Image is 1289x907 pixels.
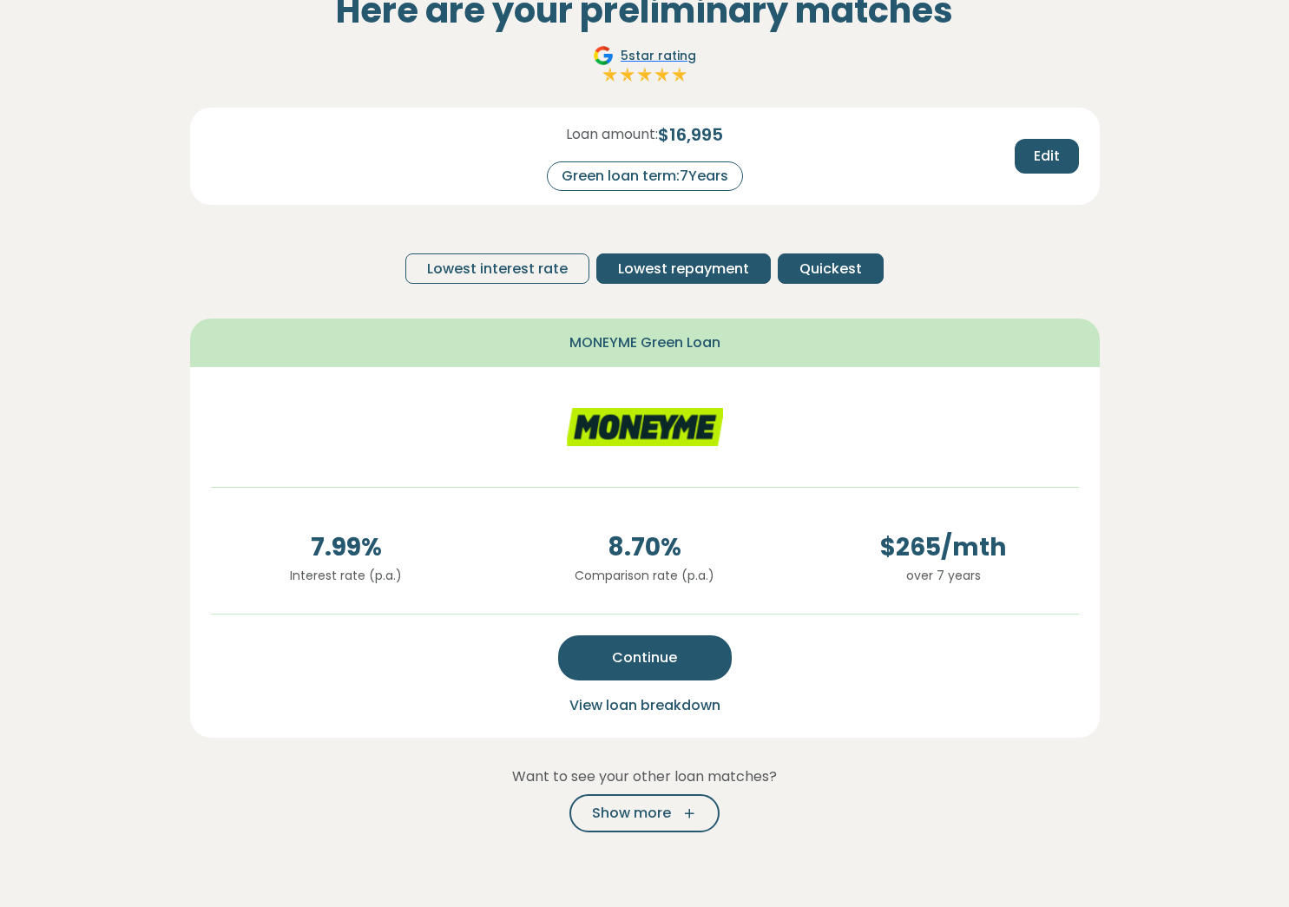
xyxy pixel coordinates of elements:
button: View loan breakdown [564,694,726,717]
span: MONEYME Green Loan [569,332,720,353]
img: Full star [619,66,636,83]
p: Interest rate (p.a.) [211,566,482,585]
p: over 7 years [808,566,1079,585]
span: Lowest repayment [618,259,749,279]
p: Want to see your other loan matches? [190,766,1100,788]
button: Lowest interest rate [405,253,589,284]
span: Quickest [799,259,862,279]
div: Green loan term: 7 Years [547,161,743,191]
span: Show more [592,803,671,824]
img: Full star [654,66,671,83]
span: View loan breakdown [569,695,720,715]
img: moneyme logo [567,388,723,466]
span: $ 265 /mth [808,529,1079,566]
img: Full star [636,66,654,83]
span: $ 16,995 [658,122,723,148]
img: Full star [671,66,688,83]
button: Lowest repayment [596,253,771,284]
span: 7.99 % [211,529,482,566]
p: Comparison rate (p.a.) [510,566,780,585]
button: Show more [569,794,720,832]
a: Google5star ratingFull starFull starFull starFull starFull star [590,45,699,87]
span: Lowest interest rate [427,259,568,279]
span: Continue [612,647,677,668]
button: Continue [558,635,732,680]
span: 8.70 % [510,529,780,566]
img: Full star [602,66,619,83]
img: Google [593,45,614,66]
span: Loan amount: [566,124,658,145]
button: Edit [1015,139,1079,174]
button: Quickest [778,253,884,284]
span: Edit [1034,146,1060,167]
span: 5 star rating [621,47,696,65]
